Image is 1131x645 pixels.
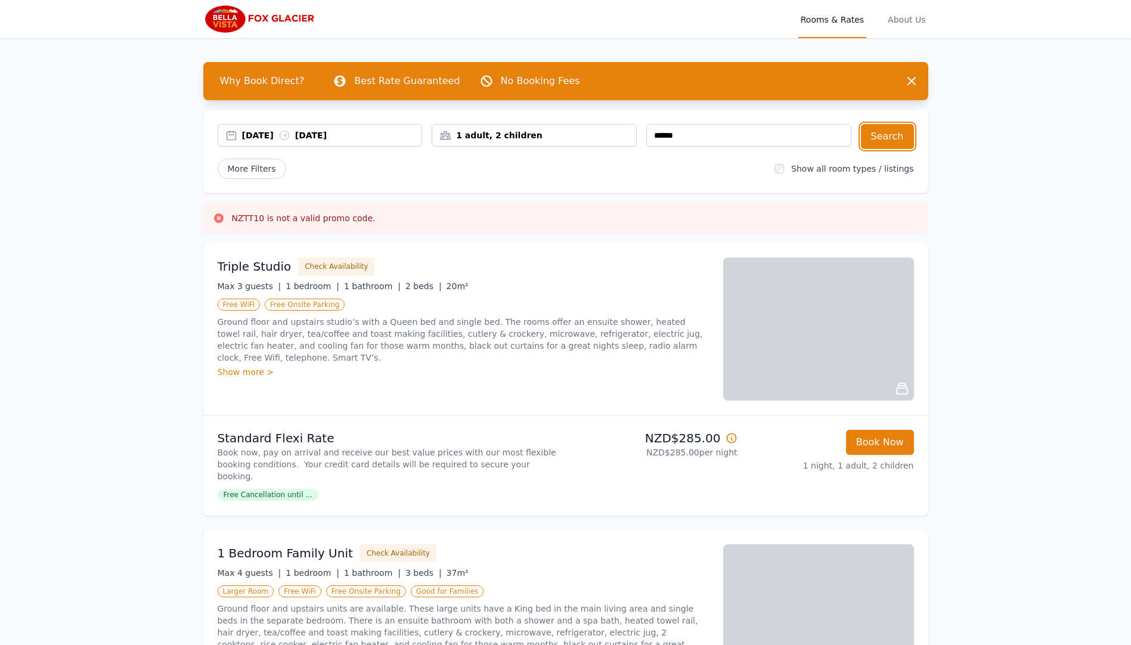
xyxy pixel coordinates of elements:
[298,258,374,275] button: Check Availability
[344,568,401,578] span: 1 bathroom |
[411,585,484,597] span: Good for Families
[405,568,442,578] span: 3 beds |
[218,585,274,597] span: Larger Room
[278,585,321,597] span: Free WiFi
[286,568,339,578] span: 1 bedroom |
[405,281,442,291] span: 2 beds |
[218,446,561,482] p: Book now, pay on arrival and receive our best value prices with our most flexible booking conditi...
[861,124,914,149] button: Search
[218,430,561,446] p: Standard Flexi Rate
[447,281,469,291] span: 20m²
[218,489,318,501] span: Free Cancellation until ...
[210,69,314,93] span: Why Book Direct?
[218,568,281,578] span: Max 4 guests |
[232,212,376,224] h3: NZTT10 is not a valid promo code.
[218,316,709,364] p: Ground floor and upstairs studio’s with a Queen bed and single bed. The rooms offer an ensuite sh...
[218,299,261,311] span: Free WiFi
[354,74,460,88] p: Best Rate Guaranteed
[747,460,914,472] p: 1 night, 1 adult, 2 children
[265,299,345,311] span: Free Onsite Parking
[218,366,709,378] div: Show more >
[447,568,469,578] span: 37m²
[218,258,292,275] h3: Triple Studio
[286,281,339,291] span: 1 bedroom |
[501,74,580,88] p: No Booking Fees
[203,5,318,33] img: Bella Vista Fox Glacier
[571,446,738,458] p: NZD$285.00 per night
[344,281,401,291] span: 1 bathroom |
[360,544,436,562] button: Check Availability
[846,430,914,455] button: Book Now
[432,129,636,141] div: 1 adult, 2 children
[571,430,738,446] p: NZD$285.00
[242,129,422,141] div: [DATE] [DATE]
[218,159,286,179] span: More Filters
[218,545,353,562] h3: 1 Bedroom Family Unit
[218,281,281,291] span: Max 3 guests |
[791,164,913,173] label: Show all room types / listings
[326,585,406,597] span: Free Onsite Parking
